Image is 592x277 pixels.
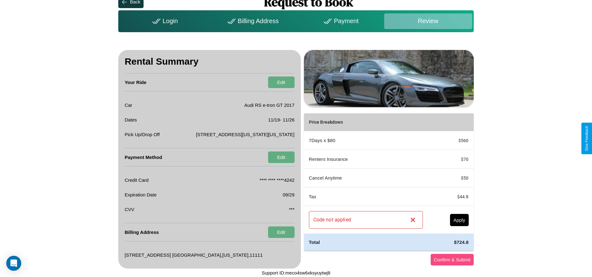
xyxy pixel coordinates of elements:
[268,77,295,88] button: Edit
[309,192,423,201] p: Tax
[268,226,295,238] button: Edit
[125,205,134,214] p: CVV
[125,190,157,199] p: Expiration Date
[309,136,423,145] p: 7 Days x $ 80
[125,251,262,259] p: [STREET_ADDRESS] [GEOGRAPHIC_DATA] , [US_STATE] , 11111
[428,150,474,169] td: $ 70
[309,155,423,163] p: Renters Insurance
[125,223,159,241] h4: Billing Address
[384,13,472,29] div: Review
[125,101,132,109] p: Car
[125,176,149,184] p: Credit Card
[208,13,296,29] div: Billing Address
[262,269,330,277] p: Support ID: meco4sw6xksyuytwj8
[244,101,295,109] p: Audi RS e-tron GT 2017
[309,174,423,182] p: Cancel Anytime
[6,256,21,271] div: Open Intercom Messenger
[433,239,469,245] h4: $ 724.8
[309,239,423,245] h4: Total
[296,13,384,29] div: Payment
[125,148,162,166] h4: Payment Method
[585,126,589,151] div: Give Feedback
[304,113,428,131] th: Price Breakdown
[283,190,295,199] p: 09/29
[268,151,295,163] button: Edit
[428,169,474,187] td: $ 50
[125,50,294,73] h3: Rental Summary
[125,73,146,91] h4: Your Ride
[431,254,474,265] button: Confirm & Submit
[120,13,208,29] div: Login
[268,116,294,124] p: 11 / 19 - 11 / 26
[428,187,474,206] td: $ 44.8
[196,130,295,139] p: [STREET_ADDRESS][US_STATE][US_STATE]
[450,214,469,226] button: Apply
[428,131,474,150] td: $ 560
[125,130,159,139] p: Pick Up/Drop Off
[304,113,474,250] table: simple table
[125,116,137,124] p: Dates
